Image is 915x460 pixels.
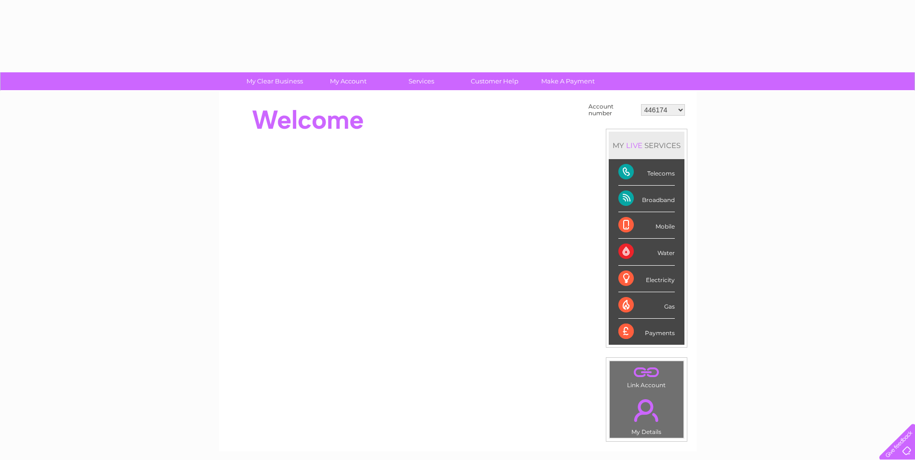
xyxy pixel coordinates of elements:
a: . [612,393,681,427]
td: Account number [586,101,639,119]
div: Electricity [618,266,675,292]
div: Mobile [618,212,675,239]
div: Gas [618,292,675,319]
div: MY SERVICES [609,132,684,159]
div: Water [618,239,675,265]
a: My Clear Business [235,72,314,90]
div: LIVE [624,141,644,150]
a: . [612,364,681,380]
a: Services [382,72,461,90]
a: Make A Payment [528,72,608,90]
div: Telecoms [618,159,675,186]
a: My Account [308,72,388,90]
div: Broadband [618,186,675,212]
a: Customer Help [455,72,534,90]
div: Payments [618,319,675,345]
td: Link Account [609,361,684,391]
td: My Details [609,391,684,438]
